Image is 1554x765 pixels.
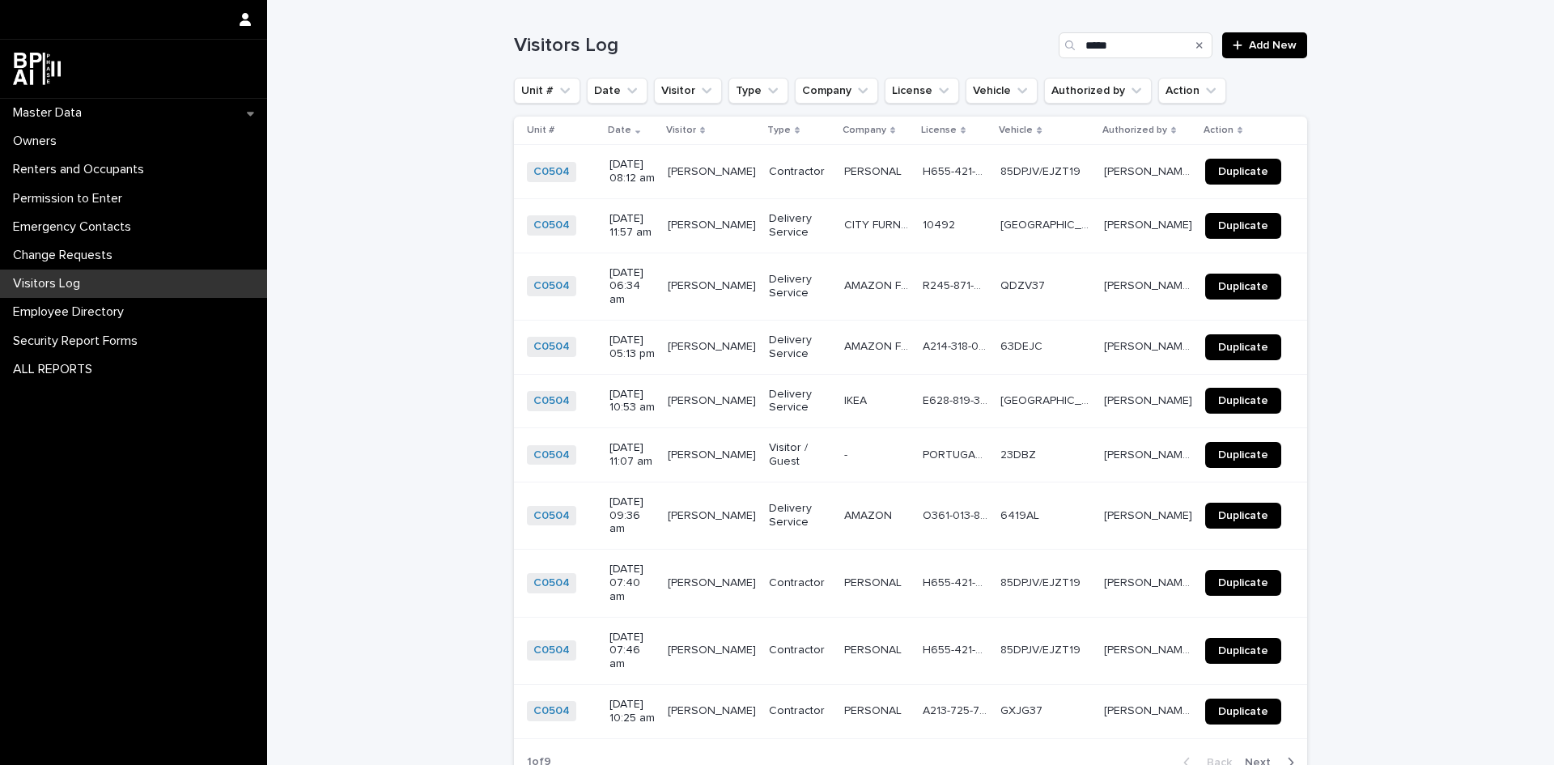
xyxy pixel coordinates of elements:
[844,701,905,718] p: PERSONAL
[844,276,913,293] p: AMAZON FLEX
[666,121,696,139] p: Visitor
[1104,640,1195,657] p: Oromar Woods De Souza Neto
[609,563,655,603] p: [DATE] 07:40 am
[514,428,1307,482] tr: C0504 [DATE] 11:07 am[PERSON_NAME][PERSON_NAME] Visitor / Guest-- PORTUGAL 14198308PORTUGAL 14198...
[668,276,759,293] p: JULIO RODRIGUEZ
[1104,215,1195,232] p: Ana Woods De Souza
[609,388,655,415] p: [DATE] 10:53 am
[514,78,580,104] button: Unit #
[609,212,655,240] p: [DATE] 11:57 am
[1205,159,1281,185] a: Duplicate
[1044,78,1152,104] button: Authorized by
[1104,506,1195,523] p: Ana Woods De Souza
[844,506,895,523] p: AMAZON
[921,121,957,139] p: License
[527,121,554,139] p: Unit #
[609,158,655,185] p: [DATE] 08:12 am
[844,640,905,657] p: PERSONAL
[769,576,831,590] p: Contractor
[6,162,157,177] p: Renters and Occupants
[843,121,886,139] p: Company
[609,495,655,536] p: [DATE] 09:36 am
[609,631,655,671] p: [DATE] 07:46 am
[1059,32,1212,58] div: Search
[6,105,95,121] p: Master Data
[1104,391,1195,408] p: Ana Woods De Souza
[514,482,1307,549] tr: C0504 [DATE] 09:36 am[PERSON_NAME][PERSON_NAME] Delivery ServiceAMAZONAMAZON O361-013-85-751-0O36...
[1218,281,1268,292] span: Duplicate
[6,304,137,320] p: Employee Directory
[6,362,105,377] p: ALL REPORTS
[514,34,1052,57] h1: Visitors Log
[966,78,1038,104] button: Vehicle
[1104,162,1195,179] p: Oromar Woods De Souza Neto
[1000,445,1039,462] p: 23DBZ
[844,445,851,462] p: -
[1218,166,1268,177] span: Duplicate
[844,215,913,232] p: CITY FURNITURE
[1000,640,1084,657] p: 85DPJV/EJZT19
[1205,442,1281,468] a: Duplicate
[1222,32,1307,58] a: Add New
[1000,573,1084,590] p: 85DPJV/EJZT19
[1218,510,1268,521] span: Duplicate
[533,165,570,179] a: C0504
[13,53,61,85] img: dwgmcNfxSF6WIOOXiGgu
[1104,573,1195,590] p: Oromar Woods De Souza Neto
[609,698,655,725] p: [DATE] 10:25 am
[1205,334,1281,360] a: Duplicate
[514,617,1307,684] tr: C0504 [DATE] 07:46 am[PERSON_NAME][PERSON_NAME] ContractorPERSONALPERSONAL H655-421-64-297-0H655-...
[923,162,991,179] p: H655-421-64-297-0
[1102,121,1167,139] p: Authorized by
[668,215,759,232] p: RICHARD ALVAREZ
[533,576,570,590] a: C0504
[1104,445,1195,462] p: Oromar Woods De Souza Neto
[668,573,759,590] p: JOSE HERNANDEZ
[1218,342,1268,353] span: Duplicate
[923,215,958,232] p: 10492
[6,134,70,149] p: Owners
[654,78,722,104] button: Visitor
[767,121,791,139] p: Type
[1000,215,1093,232] p: [GEOGRAPHIC_DATA]
[533,219,570,232] a: C0504
[1218,645,1268,657] span: Duplicate
[1218,706,1268,717] span: Duplicate
[1205,503,1281,529] a: Duplicate
[668,640,759,657] p: JOSE HERNANDEZ
[999,121,1033,139] p: Vehicle
[795,78,878,104] button: Company
[6,219,144,235] p: Emergency Contacts
[1205,388,1281,414] a: Duplicate
[769,165,831,179] p: Contractor
[769,704,831,718] p: Contractor
[668,701,759,718] p: [PERSON_NAME]
[769,273,831,300] p: Delivery Service
[609,441,655,469] p: [DATE] 11:07 am
[533,394,570,408] a: C0504
[769,334,831,361] p: Delivery Service
[533,509,570,523] a: C0504
[668,391,759,408] p: IDALBERTO ECHEMENDIA
[6,191,135,206] p: Permission to Enter
[1000,391,1093,408] p: [GEOGRAPHIC_DATA]
[533,340,570,354] a: C0504
[609,266,655,307] p: [DATE] 06:34 am
[1205,274,1281,300] a: Duplicate
[923,640,991,657] p: H655-421-64-297-0
[533,279,570,293] a: C0504
[769,388,831,415] p: Delivery Service
[514,198,1307,253] tr: C0504 [DATE] 11:57 am[PERSON_NAME][PERSON_NAME] Delivery ServiceCITY FURNITURECITY FURNITURE 1049...
[514,320,1307,374] tr: C0504 [DATE] 05:13 pm[PERSON_NAME][PERSON_NAME] Delivery ServiceAMAZON FLEXAMAZON FLEX A214-318-0...
[514,684,1307,738] tr: C0504 [DATE] 10:25 am[PERSON_NAME][PERSON_NAME] ContractorPERSONALPERSONAL A213-725-76-378-0A213-...
[1000,337,1046,354] p: 63DEJC
[1205,213,1281,239] a: Duplicate
[923,701,991,718] p: A213-725-76-378-0
[6,276,93,291] p: Visitors Log
[923,337,991,354] p: A214-318-05-600-0
[609,334,655,361] p: [DATE] 05:13 pm
[668,162,759,179] p: JOSE HERNANDEZ
[668,337,759,354] p: SAMUEL ANDERSON
[1249,40,1297,51] span: Add New
[769,644,831,657] p: Contractor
